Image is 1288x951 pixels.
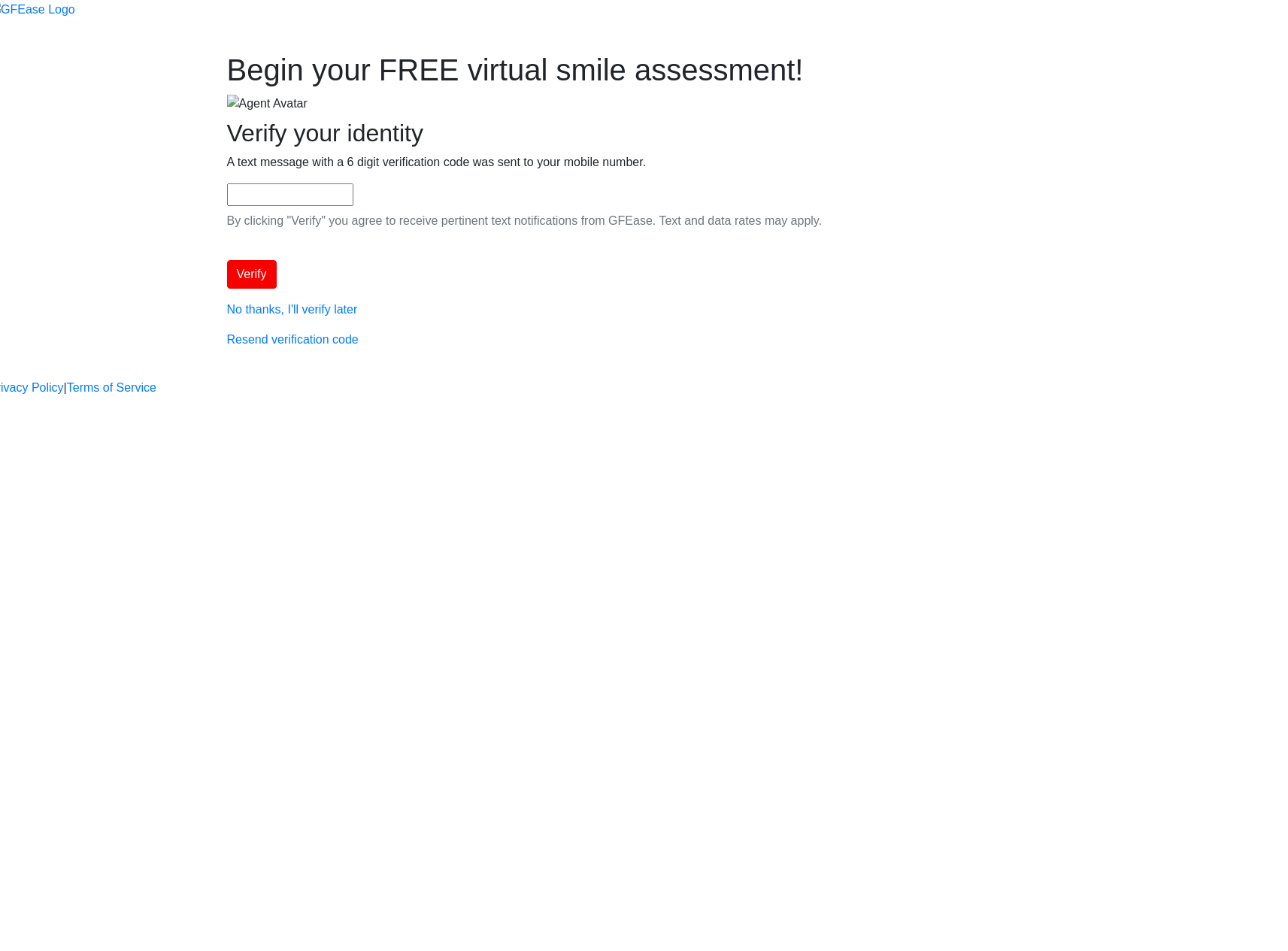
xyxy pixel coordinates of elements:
h1: Begin your FREE virtual smile assessment! [227,52,1062,88]
a: | [64,379,67,397]
a: No thanks, I'll verify later [227,303,358,316]
button: Verify [227,260,277,289]
img: Agent Avatar [227,95,308,113]
h2: Verify your identity [227,119,1062,147]
p: By clicking "Verify" you agree to receive pertinent text notifications from GFEase. Text and data... [227,212,1062,230]
a: Terms of Service [67,379,156,397]
a: Resend verification code [227,333,359,346]
p: A text message with a 6 digit verification code was sent to your mobile number. [227,153,1062,171]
